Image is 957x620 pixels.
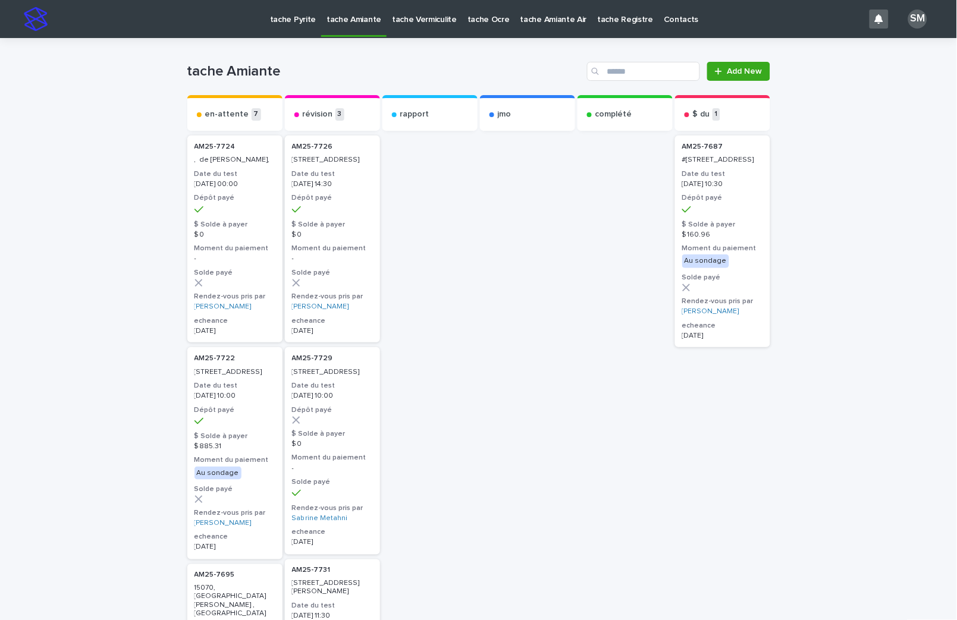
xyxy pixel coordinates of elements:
[194,508,275,518] h3: Rendez-vous pris par
[292,503,373,513] h3: Rendez-vous pris par
[194,432,275,441] h3: $ Solde à payer
[292,354,373,363] p: AM25-7729
[194,231,275,239] p: $ 0
[194,584,275,619] p: 15070, [GEOGRAPHIC_DATA][PERSON_NAME] , [GEOGRAPHIC_DATA]
[682,193,763,203] h3: Dépôt payé
[682,180,763,188] p: [DATE] 10:30
[292,567,373,575] p: AM25-7731
[292,392,373,400] p: [DATE] 10:00
[194,180,275,188] p: [DATE] 00:00
[587,62,700,81] input: Search
[285,136,380,342] a: AM25-7726 [STREET_ADDRESS]Date du test[DATE] 14:30Dépôt payé$ Solde à payer$ 0Moment du paiement-...
[194,533,275,542] h3: echeance
[682,156,763,164] p: #[STREET_ADDRESS]
[187,347,283,559] a: AM25-7722 [STREET_ADDRESS]Date du test[DATE] 10:00Dépôt payé$ Solde à payer$ 885.31Moment du paie...
[335,108,344,121] p: 3
[682,169,763,179] h3: Date du test
[292,156,373,164] p: [STREET_ADDRESS]
[292,292,373,301] h3: Rendez-vous pris par
[292,440,373,448] p: $ 0
[682,143,763,151] p: AM25-7687
[194,571,275,580] p: AM25-7695
[682,307,739,316] a: [PERSON_NAME]
[292,143,373,151] p: AM25-7726
[194,368,275,376] p: [STREET_ADDRESS]
[194,442,275,451] p: $ 885.31
[194,467,241,480] div: Au sondage
[675,136,770,347] a: AM25-7687 #[STREET_ADDRESS]Date du test[DATE] 10:30Dépôt payé$ Solde à payer$ 160.96Moment du pai...
[292,528,373,537] h3: echeance
[194,292,275,301] h3: Rendez-vous pris par
[187,136,283,342] a: AM25-7724 , de [PERSON_NAME],Date du test[DATE] 00:00Dépôt payé$ Solde à payer$ 0Moment du paieme...
[292,477,373,487] h3: Solde payé
[292,303,349,311] a: [PERSON_NAME]
[194,519,252,527] a: [PERSON_NAME]
[682,273,763,282] h3: Solde payé
[693,109,710,119] p: $ du
[194,381,275,391] h3: Date du test
[682,244,763,253] h3: Moment du paiement
[292,580,373,597] p: [STREET_ADDRESS][PERSON_NAME]
[292,429,373,439] h3: $ Solde à payer
[400,109,429,119] p: rapport
[292,254,373,263] p: -
[292,231,373,239] p: $ 0
[194,543,275,552] p: [DATE]
[194,143,275,151] p: AM25-7724
[194,455,275,465] h3: Moment du paiement
[285,347,380,554] a: AM25-7729 [STREET_ADDRESS]Date du test[DATE] 10:00Dépôt payé$ Solde à payer$ 0Moment du paiement-...
[292,539,373,547] p: [DATE]
[292,405,373,415] h3: Dépôt payé
[682,332,763,340] p: [DATE]
[727,67,763,75] span: Add New
[194,193,275,203] h3: Dépôt payé
[303,109,333,119] p: révision
[682,321,763,331] h3: echeance
[194,303,252,311] a: [PERSON_NAME]
[194,392,275,400] p: [DATE] 10:00
[292,316,373,326] h3: echeance
[713,108,720,121] p: 1
[908,10,927,29] div: SM
[292,602,373,611] h3: Date du test
[292,368,373,376] p: [STREET_ADDRESS]
[187,63,583,80] h1: tache Amiante
[595,109,632,119] p: complété
[292,464,373,473] p: -
[682,220,763,229] h3: $ Solde à payer
[205,109,249,119] p: en-attente
[194,327,275,335] p: [DATE]
[194,354,275,363] p: AM25-7722
[292,193,373,203] h3: Dépôt payé
[252,108,261,121] p: 7
[682,231,763,239] p: $ 160.96
[292,453,373,462] h3: Moment du paiement
[194,156,275,164] p: , de [PERSON_NAME],
[194,254,275,263] p: -
[194,244,275,253] h3: Moment du paiement
[194,169,275,179] h3: Date du test
[194,484,275,494] h3: Solde payé
[194,220,275,229] h3: $ Solde à payer
[194,268,275,278] h3: Solde payé
[682,254,729,267] div: Au sondage
[292,514,348,523] a: Sabrine Metahni
[292,220,373,229] h3: $ Solde à payer
[292,244,373,253] h3: Moment du paiement
[292,169,373,179] h3: Date du test
[24,7,48,31] img: stacker-logo-s-only.png
[292,381,373,391] h3: Date du test
[707,62,770,81] a: Add New
[498,109,512,119] p: jmo
[682,297,763,306] h3: Rendez-vous pris par
[194,316,275,326] h3: echeance
[292,268,373,278] h3: Solde payé
[292,327,373,335] p: [DATE]
[194,405,275,415] h3: Dépôt payé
